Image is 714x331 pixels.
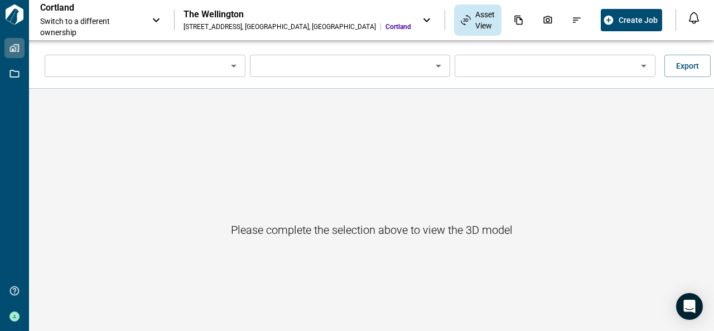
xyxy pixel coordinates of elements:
span: Export [676,60,699,71]
div: Issues & Info [565,11,588,30]
button: Open [431,58,446,74]
button: Open [226,58,242,74]
div: Documents [507,11,530,30]
div: Jobs [594,11,617,30]
button: Open [636,58,652,74]
button: Open notification feed [685,9,703,27]
div: Photos [536,11,559,30]
button: Export [664,55,711,77]
span: Cortland [385,22,411,31]
span: Create Job [619,15,658,26]
span: Asset View [475,9,495,31]
div: The Wellington [184,9,411,20]
p: Cortland [40,2,141,13]
button: Create Job [601,9,662,31]
h6: Please complete the selection above to view the 3D model [231,221,513,239]
div: Open Intercom Messenger [676,293,703,320]
span: Switch to a different ownership [40,16,141,38]
div: [STREET_ADDRESS] , [GEOGRAPHIC_DATA] , [GEOGRAPHIC_DATA] [184,22,376,31]
div: Asset View [454,4,501,36]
